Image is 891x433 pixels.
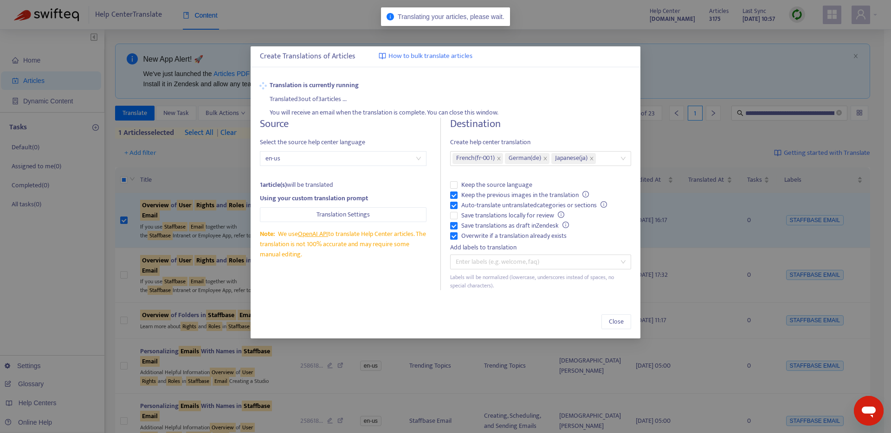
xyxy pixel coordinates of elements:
div: Labels will be normalized (lowercase, underscores instead of spaces, no special characters). [450,273,631,291]
span: Auto-translate untranslated categories or sections [458,200,611,210]
span: close [497,156,501,161]
strong: 1 article(s) [260,179,287,190]
span: Keep the source language [458,180,536,190]
span: Close [609,317,624,327]
span: Save translations locally for review [458,210,568,221]
span: Overwrite if a translation already exists [458,231,570,241]
a: How to bulk translate articles [379,51,472,62]
span: info-circle [600,201,607,208]
span: en-us [265,152,421,166]
span: close [589,156,594,161]
span: info-circle [387,13,394,20]
h4: Destination [450,118,631,130]
span: Keep the previous images in the translation [458,190,593,200]
button: Translation Settings [260,207,427,222]
span: German ( de ) [509,153,541,164]
div: We use to translate Help Center articles. The translation is not 100% accurate and may require so... [260,229,427,260]
span: Translation Settings [316,210,370,220]
span: info-circle [582,191,589,197]
div: will be translated [260,180,427,190]
span: Translating your articles, please wait. [398,13,504,20]
h4: Source [260,118,427,130]
div: Translated 3 out of 3 articles ... [270,90,631,104]
div: Create Translations of Articles [260,51,632,62]
div: Add labels to translation [450,242,631,253]
span: Select the source help center language [260,137,427,147]
span: close [543,156,548,161]
span: info-circle [558,211,564,218]
span: French ( fr-001 ) [456,153,495,164]
span: Create help center translation [450,137,631,147]
strong: Translation is currently running [270,80,631,90]
div: Using your custom translation prompt [260,193,427,204]
span: Save translations as draft in Zendesk [458,221,573,231]
img: image-link [379,52,386,60]
button: Close [601,314,631,329]
span: Japanese ( ja ) [555,153,588,164]
div: You will receive an email when the translation is complete. You can close this window. [270,104,631,118]
span: info-circle [562,222,569,228]
a: OpenAI API [298,229,328,239]
span: Note: [260,229,275,239]
span: How to bulk translate articles [388,51,472,62]
iframe: Schaltfläche zum Öffnen des Messaging-Fensters; Konversation läuft [854,396,884,426]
